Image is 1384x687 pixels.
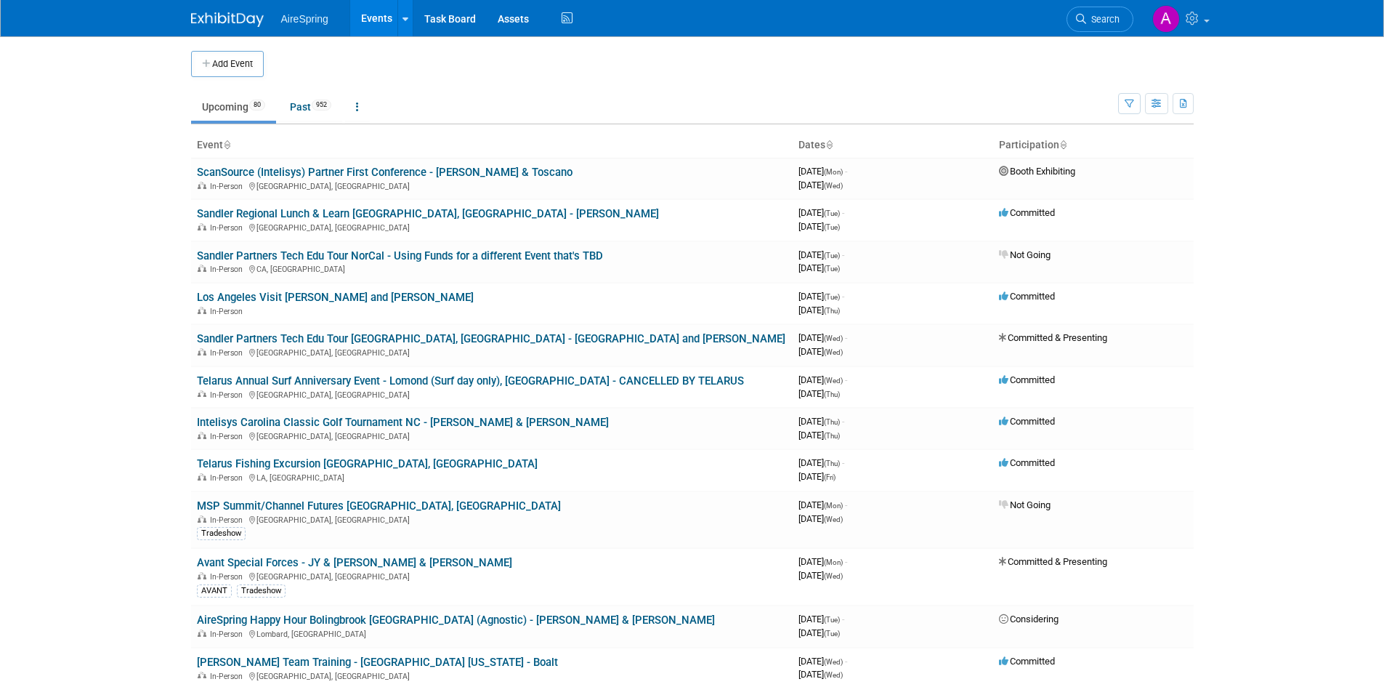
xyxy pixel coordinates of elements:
[842,207,844,218] span: -
[197,457,538,470] a: Telarus Fishing Excursion [GEOGRAPHIC_DATA], [GEOGRAPHIC_DATA]
[842,416,844,427] span: -
[197,614,715,627] a: AireSpring Happy Hour Bolingbrook [GEOGRAPHIC_DATA] (Agnostic) - [PERSON_NAME] & [PERSON_NAME]
[197,527,246,540] div: Tradeshow
[279,93,342,121] a: Past952
[312,100,331,111] span: 952
[197,471,787,483] div: LA, [GEOGRAPHIC_DATA]
[824,307,840,315] span: (Thu)
[198,515,206,523] img: In-Person Event
[999,166,1075,177] span: Booth Exhibiting
[798,262,840,273] span: [DATE]
[210,515,247,525] span: In-Person
[210,432,247,441] span: In-Person
[237,584,286,598] div: Tradeshow
[197,388,787,400] div: [GEOGRAPHIC_DATA], [GEOGRAPHIC_DATA]
[824,558,843,566] span: (Mon)
[198,390,206,398] img: In-Person Event
[824,572,843,580] span: (Wed)
[198,223,206,230] img: In-Person Event
[198,432,206,439] img: In-Person Event
[198,348,206,355] img: In-Person Event
[210,473,247,483] span: In-Person
[824,293,840,301] span: (Tue)
[197,656,558,669] a: [PERSON_NAME] Team Training - [GEOGRAPHIC_DATA] [US_STATE] - Boalt
[842,291,844,302] span: -
[999,656,1055,667] span: Committed
[999,416,1055,427] span: Committed
[798,291,844,302] span: [DATE]
[210,390,247,400] span: In-Person
[1152,5,1180,33] img: Aila Ortiaga
[824,168,843,176] span: (Mon)
[842,457,844,468] span: -
[197,346,787,358] div: [GEOGRAPHIC_DATA], [GEOGRAPHIC_DATA]
[210,572,247,582] span: In-Person
[824,334,843,342] span: (Wed)
[824,671,843,679] span: (Wed)
[999,249,1051,260] span: Not Going
[824,252,840,260] span: (Tue)
[197,556,512,569] a: Avant Special Forces - JY & [PERSON_NAME] & [PERSON_NAME]
[798,471,835,482] span: [DATE]
[197,262,787,274] div: CA, [GEOGRAPHIC_DATA]
[191,93,276,121] a: Upcoming80
[197,670,787,681] div: [GEOGRAPHIC_DATA], [GEOGRAPHIC_DATA]
[197,627,787,639] div: Lombard, [GEOGRAPHIC_DATA]
[798,249,844,260] span: [DATE]
[191,51,264,77] button: Add Event
[197,499,561,513] a: MSP Summit/Channel Futures [GEOGRAPHIC_DATA], [GEOGRAPHIC_DATA]
[198,672,206,679] img: In-Person Event
[999,614,1059,624] span: Considering
[197,180,787,191] div: [GEOGRAPHIC_DATA], [GEOGRAPHIC_DATA]
[798,457,844,468] span: [DATE]
[845,166,847,177] span: -
[999,207,1055,218] span: Committed
[825,139,833,150] a: Sort by Start Date
[999,374,1055,385] span: Committed
[845,332,847,343] span: -
[793,133,993,158] th: Dates
[824,473,835,481] span: (Fri)
[824,265,840,273] span: (Tue)
[824,418,840,426] span: (Thu)
[845,499,847,510] span: -
[824,182,843,190] span: (Wed)
[197,249,603,262] a: Sandler Partners Tech Edu Tour NorCal - Using Funds for a different Event that's TBD
[198,182,206,189] img: In-Person Event
[197,513,787,525] div: [GEOGRAPHIC_DATA], [GEOGRAPHIC_DATA]
[198,630,206,637] img: In-Person Event
[197,221,787,233] div: [GEOGRAPHIC_DATA], [GEOGRAPHIC_DATA]
[798,388,840,399] span: [DATE]
[999,291,1055,302] span: Committed
[197,166,572,179] a: ScanSource (Intelisys) Partner First Conference - [PERSON_NAME] & Toscano
[197,291,474,304] a: Los Angeles Visit [PERSON_NAME] and [PERSON_NAME]
[999,457,1055,468] span: Committed
[824,616,840,624] span: (Tue)
[824,390,840,398] span: (Thu)
[824,630,840,638] span: (Tue)
[198,572,206,579] img: In-Person Event
[198,265,206,272] img: In-Person Event
[198,307,206,314] img: In-Person Event
[197,584,232,598] div: AVANT
[197,416,609,429] a: Intelisys Carolina Classic Golf Tournament NC - [PERSON_NAME] & [PERSON_NAME]
[798,556,847,567] span: [DATE]
[824,459,840,467] span: (Thu)
[198,473,206,481] img: In-Person Event
[824,209,840,217] span: (Tue)
[798,221,840,232] span: [DATE]
[842,614,844,624] span: -
[824,432,840,440] span: (Thu)
[798,166,847,177] span: [DATE]
[798,614,844,624] span: [DATE]
[210,348,247,358] span: In-Person
[824,502,843,510] span: (Mon)
[993,133,1194,158] th: Participation
[210,265,247,274] span: In-Person
[798,570,843,581] span: [DATE]
[798,346,843,357] span: [DATE]
[798,656,847,667] span: [DATE]
[210,182,247,191] span: In-Person
[845,374,847,385] span: -
[798,627,840,638] span: [DATE]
